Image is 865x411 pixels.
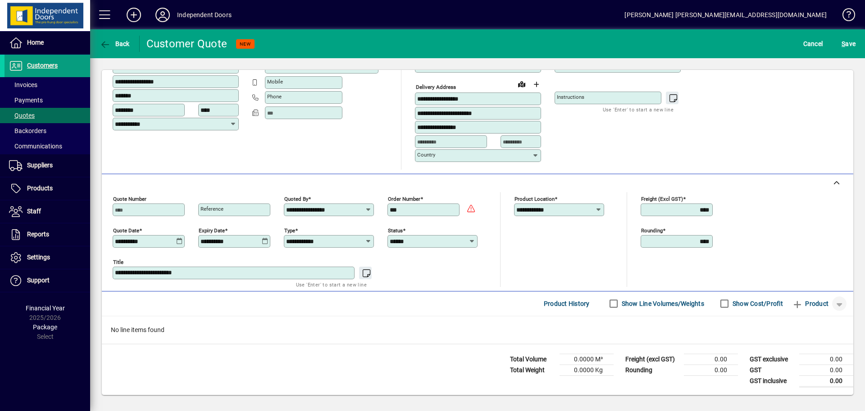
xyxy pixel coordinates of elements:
mat-label: Quote number [113,195,146,202]
mat-label: Title [113,259,123,265]
td: 0.00 [684,365,738,375]
a: View on map [514,77,529,91]
mat-label: Expiry date [199,227,225,233]
td: Total Weight [505,365,560,375]
button: Profile [148,7,177,23]
a: Knowledge Base [836,2,854,31]
span: Payments [9,97,43,104]
td: GST [745,365,799,375]
mat-label: Order number [388,195,420,202]
mat-label: Quote date [113,227,139,233]
span: Package [33,323,57,331]
span: Staff [27,208,41,215]
td: 0.00 [799,375,853,387]
div: No line items found [102,316,853,344]
td: Total Volume [505,354,560,365]
mat-label: Type [284,227,295,233]
button: Product History [540,296,593,312]
mat-hint: Use 'Enter' to start a new line [603,104,674,115]
a: Communications [5,139,90,154]
button: Choose address [529,77,543,92]
span: Cancel [803,37,823,51]
button: Back [97,36,132,52]
button: Add [119,7,148,23]
span: Support [27,277,50,284]
mat-label: Country [417,152,435,158]
span: Communications [9,143,62,150]
td: 0.00 [799,354,853,365]
mat-label: Phone [267,93,282,100]
mat-label: Instructions [557,94,584,100]
mat-label: Status [388,227,403,233]
td: 0.00 [799,365,853,375]
mat-label: Reference [200,206,223,212]
span: Invoices [9,81,37,88]
a: Staff [5,200,90,223]
div: [PERSON_NAME] [PERSON_NAME][EMAIL_ADDRESS][DOMAIN_NAME] [624,8,827,22]
a: Support [5,269,90,292]
mat-label: Quoted by [284,195,308,202]
a: Backorders [5,123,90,139]
div: Customer Quote [146,37,228,51]
mat-label: Mobile [267,79,283,85]
app-page-header-button: Back [90,36,140,52]
div: Independent Doors [177,8,232,22]
button: Save [839,36,858,52]
a: Settings [5,246,90,269]
span: Product [792,296,829,311]
mat-hint: Use 'Enter' to start a new line [296,279,367,290]
td: GST exclusive [745,354,799,365]
a: Suppliers [5,154,90,177]
a: Quotes [5,108,90,123]
button: Product [788,296,833,312]
span: Backorders [9,127,46,134]
span: Settings [27,254,50,261]
td: 0.00 [684,354,738,365]
mat-label: Rounding [641,227,663,233]
a: Home [5,32,90,54]
span: S [842,40,845,47]
span: Product History [544,296,590,311]
span: Suppliers [27,162,53,169]
span: ave [842,37,856,51]
a: Products [5,177,90,200]
label: Show Cost/Profit [731,299,783,308]
td: 0.0000 M³ [560,354,614,365]
span: Home [27,39,44,46]
td: Freight (excl GST) [621,354,684,365]
a: Payments [5,92,90,108]
span: Products [27,185,53,192]
span: Customers [27,62,58,69]
td: GST inclusive [745,375,799,387]
a: Invoices [5,77,90,92]
td: 0.0000 Kg [560,365,614,375]
span: Back [100,40,130,47]
a: Reports [5,223,90,246]
span: Reports [27,231,49,238]
td: Rounding [621,365,684,375]
button: Cancel [801,36,825,52]
label: Show Line Volumes/Weights [620,299,704,308]
mat-label: Freight (excl GST) [641,195,683,202]
mat-label: Product location [514,195,555,202]
span: Quotes [9,112,35,119]
span: NEW [240,41,251,47]
span: Financial Year [26,305,65,312]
